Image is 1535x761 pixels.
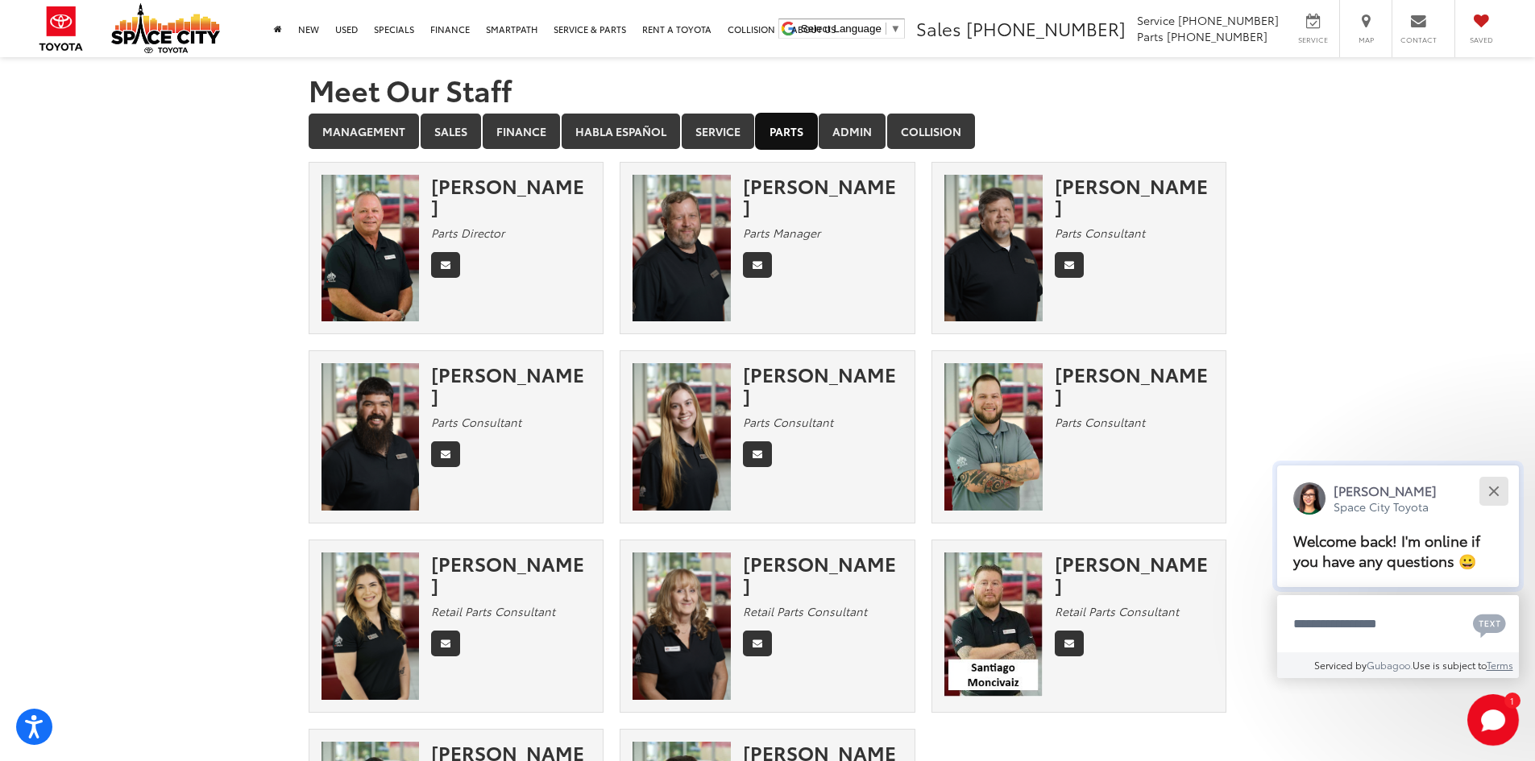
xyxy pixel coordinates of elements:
[431,414,521,430] em: Parts Consultant
[1473,612,1506,638] svg: Text
[1413,658,1487,672] span: Use is subject to
[1487,658,1513,672] a: Terms
[1055,252,1084,278] a: Email
[111,3,220,53] img: Space City Toyota
[633,552,731,700] img: Linda Meads
[431,252,460,278] a: Email
[309,73,1227,105] h1: Meet Our Staff
[1055,552,1214,595] div: [PERSON_NAME]
[1334,482,1437,499] p: [PERSON_NAME]
[886,23,886,35] span: ​
[1476,474,1511,508] button: Close
[743,225,820,241] em: Parts Manager
[1468,606,1511,642] button: Chat with SMS
[1055,414,1145,430] em: Parts Consultant
[1467,694,1519,746] svg: Start Chat
[944,552,1043,697] img: Santiago Moncivaiz
[1277,465,1519,678] div: Close[PERSON_NAME]Space City ToyotaWelcome back! I'm online if you have any questions 😀Type your ...
[887,114,975,149] a: Collision
[682,114,754,149] a: Service
[966,15,1126,41] span: [PHONE_NUMBER]
[1463,35,1499,45] span: Saved
[483,114,560,149] a: Finance
[1167,28,1267,44] span: [PHONE_NUMBER]
[1055,175,1214,217] div: [PERSON_NAME]
[1055,631,1084,656] a: Email
[562,114,680,149] a: Habla Español
[1295,35,1331,45] span: Service
[431,225,504,241] em: Parts Director
[743,414,833,430] em: Parts Consultant
[1510,697,1514,704] span: 1
[1467,694,1519,746] button: Toggle Chat Window
[944,363,1043,511] img: Eric Buck
[1400,35,1437,45] span: Contact
[421,114,481,149] a: Sales
[1055,363,1214,406] div: [PERSON_NAME]
[431,441,460,467] a: Email
[1293,530,1480,571] span: Welcome back! I'm online if you have any questions 😀
[431,175,591,217] div: [PERSON_NAME]
[801,23,901,35] a: Select Language​
[819,114,886,149] a: Admin
[1055,225,1145,241] em: Parts Consultant
[633,363,731,511] img: Taylor Nethery
[1178,12,1279,28] span: [PHONE_NUMBER]
[431,363,591,406] div: [PERSON_NAME]
[1055,603,1179,619] em: Retail Parts Consultant
[756,114,817,149] a: Parts
[1314,658,1367,672] span: Serviced by
[1334,499,1437,515] p: Space City Toyota
[890,23,901,35] span: ▼
[322,552,420,700] img: Megan Torres
[431,603,555,619] em: Retail Parts Consultant
[743,631,772,656] a: Email
[743,363,902,406] div: [PERSON_NAME]
[309,114,1227,151] div: Department Tabs
[1277,595,1519,653] textarea: Type your message
[743,603,867,619] em: Retail Parts Consultant
[309,114,419,149] a: Management
[801,23,882,35] span: Select Language
[743,175,902,217] div: [PERSON_NAME]
[916,15,961,41] span: Sales
[1137,12,1175,28] span: Service
[431,631,460,656] a: Email
[743,252,772,278] a: Email
[322,175,420,322] img: Ross Shipley
[633,175,731,322] img: Wade Landry
[743,552,902,595] div: [PERSON_NAME]
[944,175,1043,322] img: Bryan Strom
[1348,35,1384,45] span: Map
[431,552,591,595] div: [PERSON_NAME]
[322,363,420,511] img: Alfonso Aguilera
[1367,658,1413,672] a: Gubagoo.
[743,441,772,467] a: Email
[1137,28,1164,44] span: Parts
